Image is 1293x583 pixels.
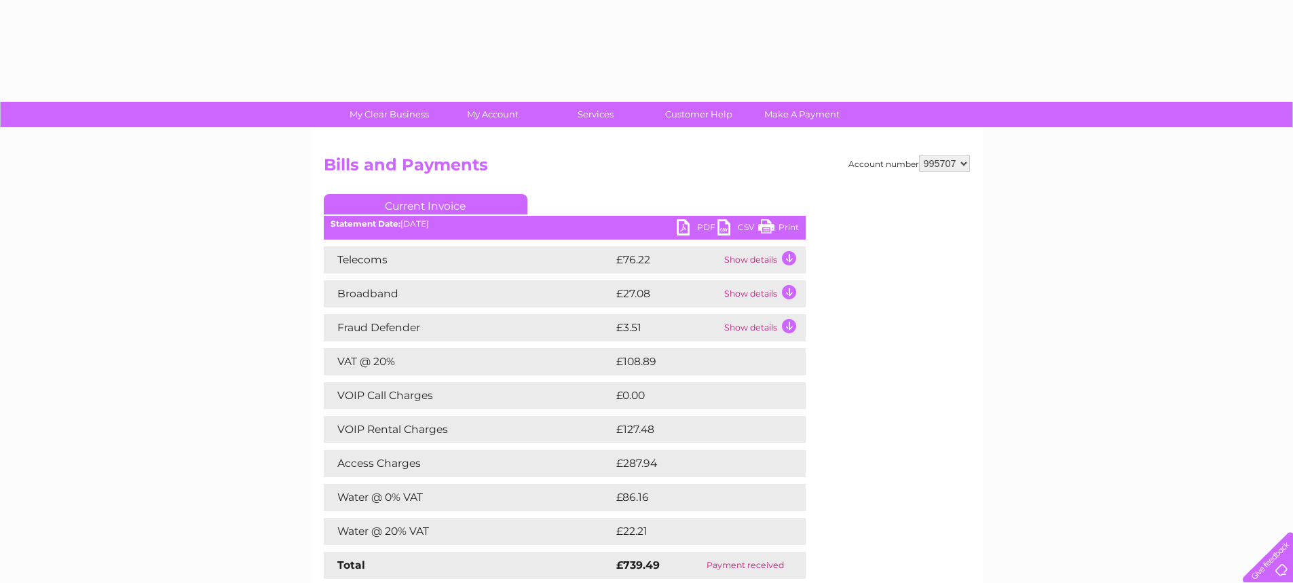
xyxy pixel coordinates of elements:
[324,416,613,443] td: VOIP Rental Charges
[324,450,613,477] td: Access Charges
[613,348,781,375] td: £108.89
[324,155,970,181] h2: Bills and Payments
[717,219,758,239] a: CSV
[613,314,721,341] td: £3.51
[677,219,717,239] a: PDF
[848,155,970,172] div: Account number
[721,314,806,341] td: Show details
[324,348,613,375] td: VAT @ 20%
[324,382,613,409] td: VOIP Call Charges
[324,194,527,214] a: Current Invoice
[337,559,365,571] strong: Total
[324,314,613,341] td: Fraud Defender
[613,484,777,511] td: £86.16
[324,219,806,229] div: [DATE]
[324,518,613,545] td: Water @ 20% VAT
[613,280,721,307] td: £27.08
[613,450,782,477] td: £287.94
[331,219,400,229] b: Statement Date:
[540,102,652,127] a: Services
[685,552,806,579] td: Payment received
[613,382,774,409] td: £0.00
[746,102,858,127] a: Make A Payment
[436,102,548,127] a: My Account
[324,484,613,511] td: Water @ 0% VAT
[721,246,806,274] td: Show details
[758,219,799,239] a: Print
[324,280,613,307] td: Broadband
[643,102,755,127] a: Customer Help
[613,518,776,545] td: £22.21
[613,416,781,443] td: £127.48
[721,280,806,307] td: Show details
[324,246,613,274] td: Telecoms
[333,102,445,127] a: My Clear Business
[616,559,660,571] strong: £739.49
[613,246,721,274] td: £76.22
